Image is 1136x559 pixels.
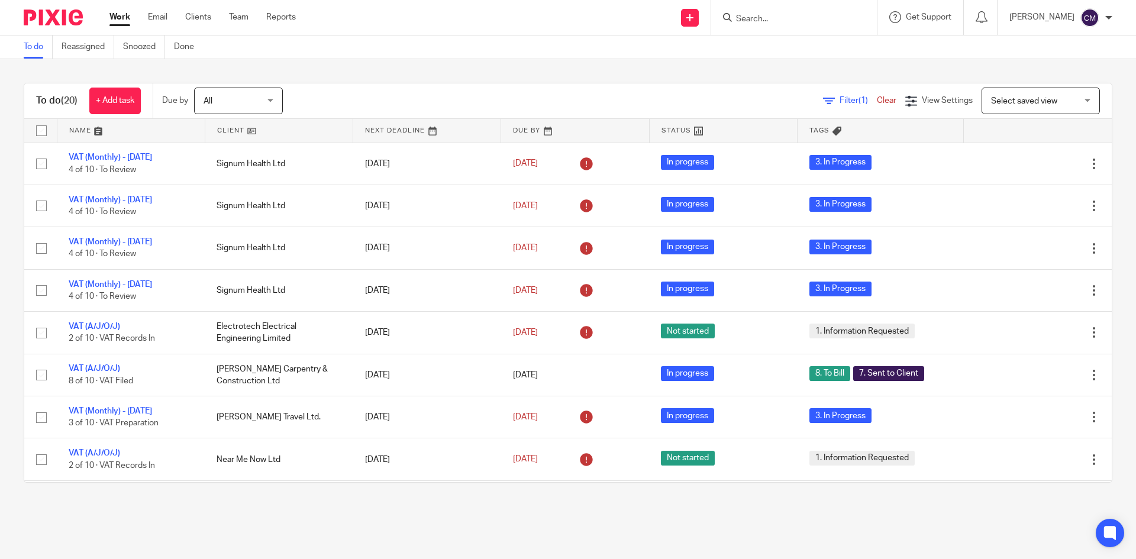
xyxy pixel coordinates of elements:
a: VAT (Monthly) - [DATE] [69,280,152,289]
span: Select saved view [991,97,1057,105]
span: [DATE] [513,286,538,295]
span: 2 of 10 · VAT Records In [69,461,155,470]
span: In progress [661,240,714,254]
td: [DATE] [353,269,501,311]
a: VAT (Monthly) - [DATE] [69,153,152,161]
a: Snoozed [123,35,165,59]
span: 1. Information Requested [809,451,915,466]
td: Electrotech Electrical Engineering Limited [205,312,353,354]
a: Work [109,11,130,23]
span: 3. In Progress [809,282,872,296]
span: 3. In Progress [809,408,872,423]
td: Near Me Now Ltd [205,438,353,480]
td: Signum Health Ltd [205,143,353,185]
span: [DATE] [513,328,538,337]
p: [PERSON_NAME] [1009,11,1074,23]
span: 3. In Progress [809,155,872,170]
span: All [204,97,212,105]
span: 1. Information Requested [809,324,915,338]
input: Search [735,14,841,25]
p: Due by [162,95,188,106]
td: [DATE] [353,227,501,269]
span: 8 of 10 · VAT Filed [69,377,133,385]
a: VAT (Monthly) - [DATE] [69,407,152,415]
span: In progress [661,155,714,170]
td: Signum Health Ltd [205,269,353,311]
a: Done [174,35,203,59]
td: [DATE] [353,438,501,480]
span: 7. Sent to Client [853,366,924,381]
td: [DATE] [353,480,501,522]
span: Filter [840,96,877,105]
a: To do [24,35,53,59]
span: In progress [661,366,714,381]
span: 3. In Progress [809,197,872,212]
a: Email [148,11,167,23]
span: In progress [661,197,714,212]
a: Team [229,11,248,23]
span: 4 of 10 · To Review [69,166,136,174]
span: [DATE] [513,371,538,379]
span: Get Support [906,13,951,21]
span: [DATE] [513,413,538,421]
span: In progress [661,282,714,296]
a: VAT (A/J/O/J) [69,322,120,331]
span: 4 of 10 · To Review [69,292,136,300]
span: [DATE] [513,244,538,252]
td: [PERSON_NAME] Verde Ltd [205,480,353,522]
span: Not started [661,324,715,338]
td: [DATE] [353,185,501,227]
span: 4 of 10 · To Review [69,208,136,216]
span: [DATE] [513,160,538,168]
span: View Settings [922,96,973,105]
td: [DATE] [353,354,501,396]
span: 3. In Progress [809,240,872,254]
h1: To do [36,95,78,107]
span: 2 of 10 · VAT Records In [69,335,155,343]
span: (1) [859,96,868,105]
a: VAT (Monthly) - [DATE] [69,196,152,204]
a: + Add task [89,88,141,114]
a: Reports [266,11,296,23]
span: In progress [661,408,714,423]
a: VAT (Monthly) - [DATE] [69,238,152,246]
span: (20) [61,96,78,105]
a: Reassigned [62,35,114,59]
span: Not started [661,451,715,466]
a: Clear [877,96,896,105]
td: [DATE] [353,143,501,185]
span: 3 of 10 · VAT Preparation [69,419,159,427]
td: [DATE] [353,312,501,354]
span: Tags [809,127,830,134]
td: [DATE] [353,396,501,438]
span: [DATE] [513,202,538,210]
td: [PERSON_NAME] Carpentry & Construction Ltd [205,354,353,396]
td: Signum Health Ltd [205,185,353,227]
td: Signum Health Ltd [205,227,353,269]
img: Pixie [24,9,83,25]
td: [PERSON_NAME] Travel Ltd. [205,396,353,438]
a: VAT (A/J/O/J) [69,449,120,457]
a: VAT (A/J/O/J) [69,364,120,373]
img: svg%3E [1080,8,1099,27]
span: 4 of 10 · To Review [69,250,136,259]
span: [DATE] [513,455,538,463]
a: Clients [185,11,211,23]
span: 8. To Bill [809,366,850,381]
